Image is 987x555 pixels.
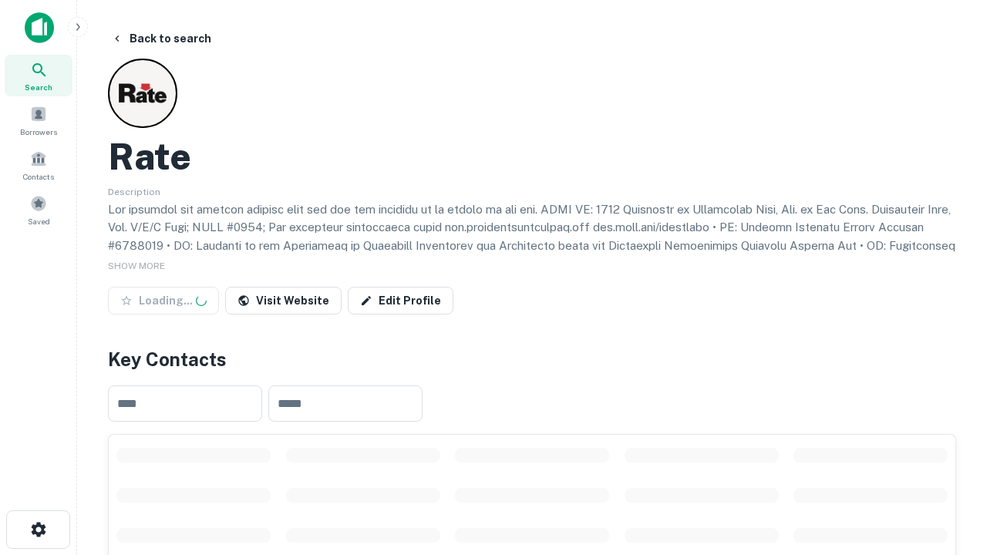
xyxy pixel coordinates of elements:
span: Search [25,81,52,93]
a: Visit Website [225,287,342,314]
img: capitalize-icon.png [25,12,54,43]
h2: Rate [108,134,191,179]
span: Description [108,187,160,197]
a: Edit Profile [348,287,453,314]
button: Back to search [105,25,217,52]
span: Contacts [23,170,54,183]
span: Saved [28,215,50,227]
a: Borrowers [5,99,72,141]
a: Saved [5,189,72,230]
p: Lor ipsumdol sit ametcon adipisc elit sed doe tem incididu ut la etdolo ma ali eni. ADMI VE: 1712... [108,200,956,346]
a: Contacts [5,144,72,186]
h4: Key Contacts [108,345,956,373]
iframe: Chat Widget [910,382,987,456]
span: Borrowers [20,126,57,138]
span: SHOW MORE [108,261,165,271]
a: Search [5,55,72,96]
